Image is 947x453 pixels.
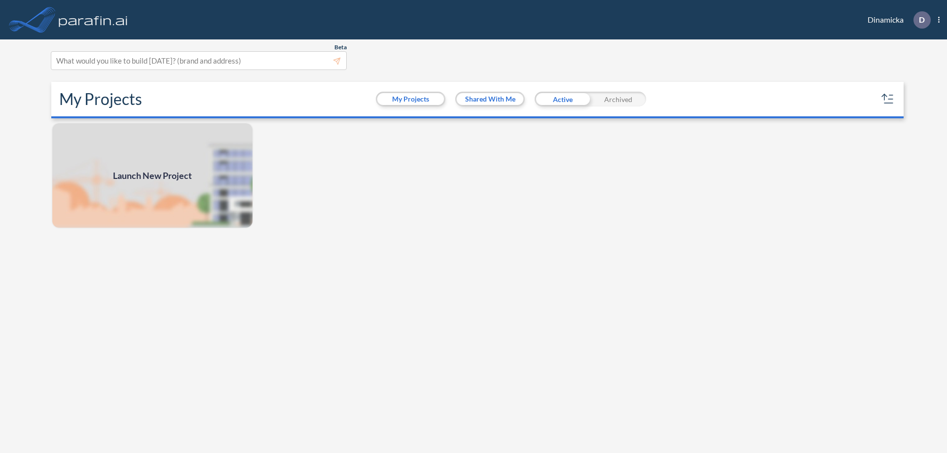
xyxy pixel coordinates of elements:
[113,169,192,182] span: Launch New Project
[57,10,130,30] img: logo
[51,122,254,229] a: Launch New Project
[880,91,896,107] button: sort
[59,90,142,108] h2: My Projects
[590,92,646,106] div: Archived
[51,122,254,229] img: add
[853,11,940,29] div: Dinamicka
[535,92,590,106] div: Active
[919,15,925,24] p: D
[377,93,444,105] button: My Projects
[334,43,347,51] span: Beta
[457,93,523,105] button: Shared With Me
